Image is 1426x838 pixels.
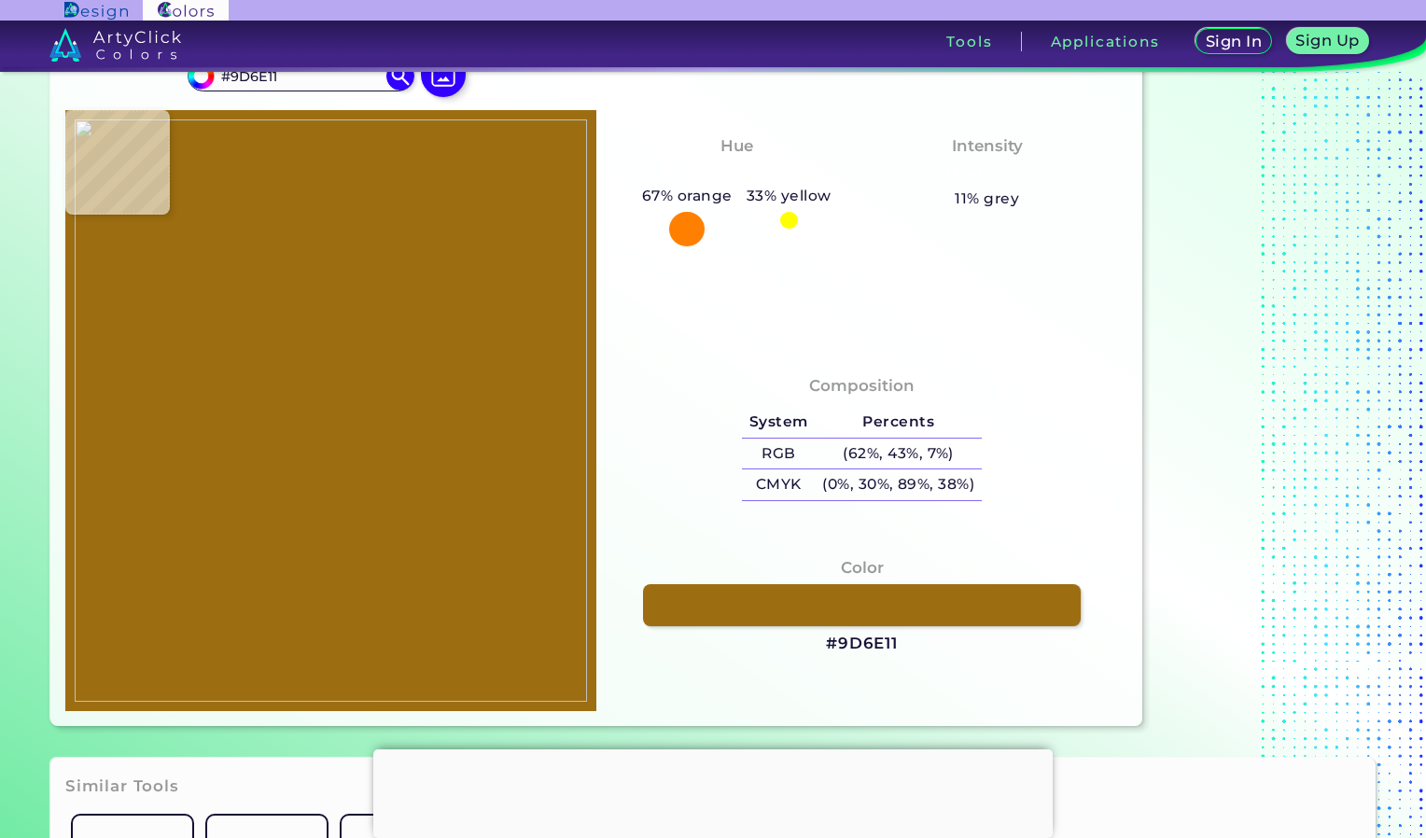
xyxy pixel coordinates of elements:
[742,439,815,469] h5: RGB
[841,554,884,581] h4: Color
[809,372,915,399] h4: Composition
[65,775,179,798] h3: Similar Tools
[946,35,992,49] h3: Tools
[1199,30,1269,54] a: Sign In
[955,187,1019,211] h5: 11% grey
[720,133,753,160] h4: Hue
[816,407,982,438] h5: Percents
[652,162,821,185] h3: Yellowish Orange
[739,184,838,208] h5: 33% yellow
[386,62,414,90] img: icon search
[75,119,587,703] img: 16fe6f81-0939-4132-a768-58d253e841f3
[816,469,982,500] h5: (0%, 30%, 89%, 38%)
[373,749,1053,833] iframe: Advertisement
[635,184,739,208] h5: 67% orange
[421,52,466,97] img: icon picture
[952,133,1023,160] h4: Intensity
[49,28,181,62] img: logo_artyclick_colors_white.svg
[64,2,127,20] img: ArtyClick Design logo
[1290,30,1364,54] a: Sign Up
[1208,35,1260,49] h5: Sign In
[214,63,387,89] input: type color..
[742,469,815,500] h5: CMYK
[938,162,1037,185] h3: Moderate
[826,633,898,655] h3: #9D6E11
[742,407,815,438] h5: System
[816,439,982,469] h5: (62%, 43%, 7%)
[1298,34,1357,48] h5: Sign Up
[1051,35,1160,49] h3: Applications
